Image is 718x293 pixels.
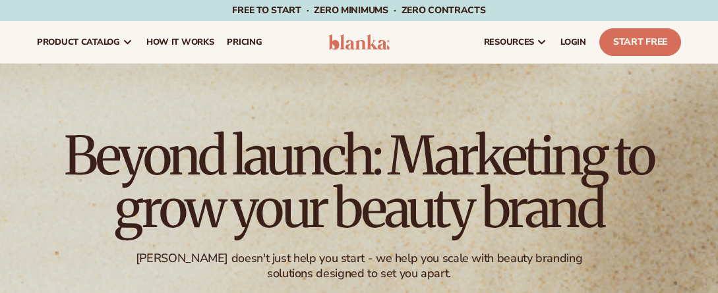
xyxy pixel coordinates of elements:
[30,21,140,63] a: product catalog
[37,37,120,47] span: product catalog
[554,21,593,63] a: LOGIN
[599,28,681,56] a: Start Free
[328,34,390,50] img: logo
[127,251,591,282] div: [PERSON_NAME] doesn't just help you start - we help you scale with beauty branding solutions desi...
[227,37,262,47] span: pricing
[560,37,586,47] span: LOGIN
[477,21,554,63] a: resources
[140,21,221,63] a: How It Works
[146,37,214,47] span: How It Works
[220,21,268,63] a: pricing
[11,130,707,235] h1: Beyond launch: Marketing to grow your beauty brand
[232,4,485,16] span: Free to start · ZERO minimums · ZERO contracts
[484,37,534,47] span: resources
